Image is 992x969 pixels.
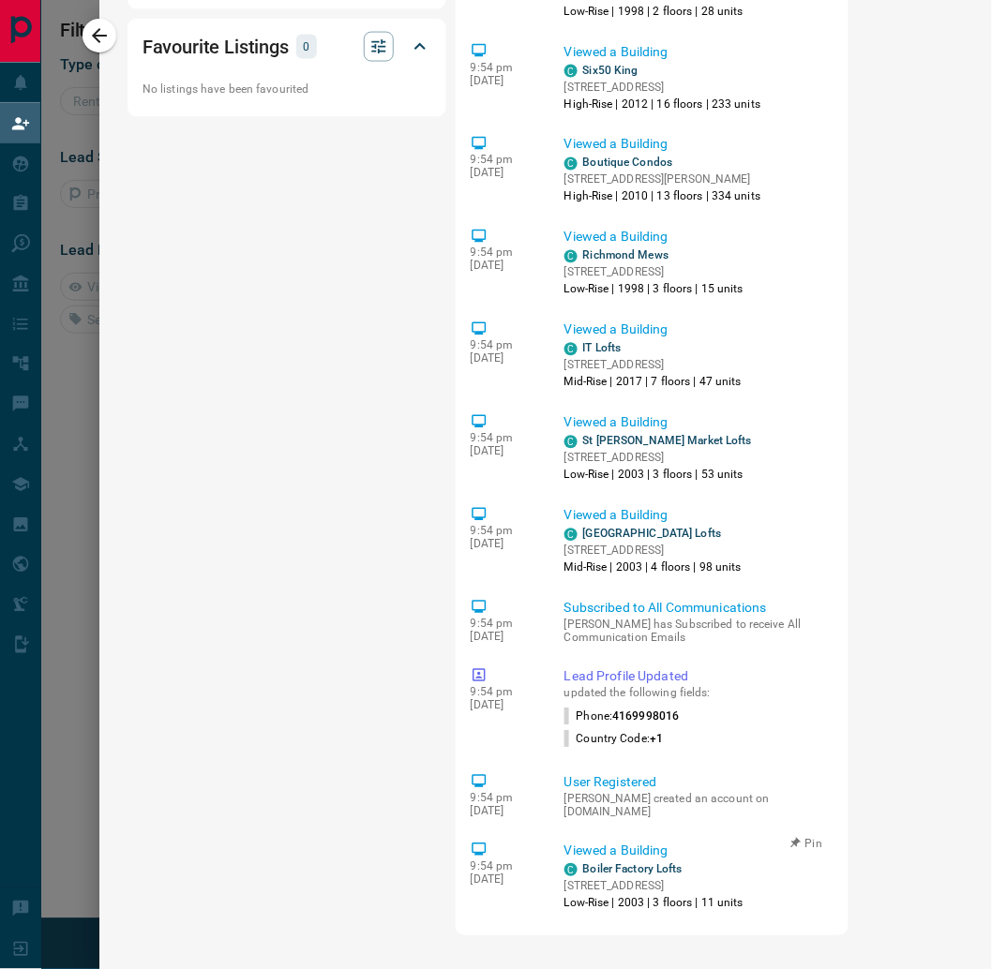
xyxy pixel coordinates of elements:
[564,450,752,467] p: [STREET_ADDRESS]
[564,135,826,155] p: Viewed a Building
[583,863,683,876] a: Boiler Factory Lofts
[564,96,761,112] p: High-Rise | 2012 | 16 floors | 233 units
[564,708,680,725] p: Phone :
[564,467,752,484] p: Low-Rise | 2003 | 3 floors | 53 units
[471,339,536,352] p: 9:54 pm
[143,32,289,62] h2: Favourite Listings
[583,249,669,262] a: Richmond Mews
[564,413,826,433] p: Viewed a Building
[564,436,578,449] div: condos.ca
[564,79,761,96] p: [STREET_ADDRESS]
[564,157,578,171] div: condos.ca
[564,842,826,861] p: Viewed a Building
[564,895,744,912] p: Low-Rise | 2003 | 3 floors | 11 units
[564,321,826,340] p: Viewed a Building
[564,65,578,78] div: condos.ca
[564,667,826,687] p: Lead Profile Updated
[471,167,536,180] p: [DATE]
[471,699,536,712] p: [DATE]
[564,171,761,188] p: [STREET_ADDRESS][PERSON_NAME]
[564,559,742,576] p: Mid-Rise | 2003 | 4 floors | 98 units
[583,342,622,355] a: IT Lofts
[471,74,536,87] p: [DATE]
[564,878,744,895] p: [STREET_ADDRESS]
[564,599,826,619] p: Subscribed to All Communications
[471,260,536,273] p: [DATE]
[564,281,744,298] p: Low-Rise | 1998 | 3 floors | 15 units
[471,154,536,167] p: 9:54 pm
[302,37,311,57] p: 0
[583,435,752,448] a: St [PERSON_NAME] Market Lofts
[613,710,680,723] span: 4169998016
[564,529,578,542] div: condos.ca
[564,864,578,877] div: condos.ca
[471,618,536,631] p: 9:54 pm
[471,445,536,458] p: [DATE]
[471,246,536,260] p: 9:54 pm
[143,24,431,69] div: Favourite Listings0
[564,543,742,559] p: [STREET_ADDRESS]
[564,188,761,205] p: High-Rise | 2010 | 13 floors | 334 units
[471,538,536,551] p: [DATE]
[583,157,673,170] a: Boutique Condos
[564,228,826,247] p: Viewed a Building
[564,506,826,526] p: Viewed a Building
[471,686,536,699] p: 9:54 pm
[583,528,722,541] a: [GEOGRAPHIC_DATA] Lofts
[564,250,578,263] div: condos.ca
[471,631,536,644] p: [DATE]
[564,343,578,356] div: condos.ca
[564,687,826,700] p: updated the following fields:
[471,352,536,365] p: [DATE]
[471,525,536,538] p: 9:54 pm
[471,860,536,873] p: 9:54 pm
[564,3,744,20] p: Low-Rise | 1998 | 2 floors | 28 units
[471,873,536,887] p: [DATE]
[564,374,742,391] p: Mid-Rise | 2017 | 7 floors | 47 units
[143,81,431,97] p: No listings have been favourited
[471,61,536,74] p: 9:54 pm
[650,733,663,746] span: +1
[564,264,744,281] p: [STREET_ADDRESS]
[471,805,536,818] p: [DATE]
[564,619,826,645] p: [PERSON_NAME] has Subscribed to receive All Communication Emails
[471,432,536,445] p: 9:54 pm
[564,357,742,374] p: [STREET_ADDRESS]
[564,731,664,748] p: Country Code :
[564,773,826,793] p: User Registered
[779,836,834,853] button: Pin
[583,64,639,77] a: Six50 King
[564,793,826,819] p: [PERSON_NAME] created an account on [DOMAIN_NAME]
[564,42,826,62] p: Viewed a Building
[471,792,536,805] p: 9:54 pm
